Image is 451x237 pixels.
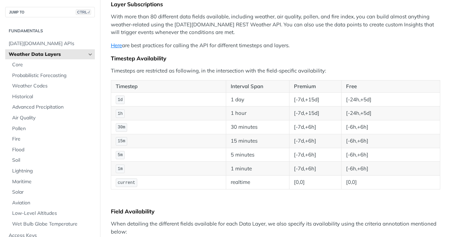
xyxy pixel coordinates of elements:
a: Solar [9,187,95,197]
span: 1m [118,167,123,171]
span: Advanced Precipitation [12,104,93,111]
td: [-6h,+6h] [341,162,440,176]
a: Weather Data LayersHide subpages for Weather Data Layers [5,49,95,60]
p: are best practices for calling the API for different timesteps and layers. [111,42,440,50]
span: 5m [118,153,123,158]
td: [-6h,+6h] [341,134,440,148]
a: Fire [9,134,95,144]
div: Layer Subscriptions [111,1,440,8]
a: Advanced Precipitation [9,102,95,112]
a: Maritime [9,177,95,187]
td: [-7d,+6h] [289,148,341,162]
span: Pollen [12,125,93,132]
td: [-24h,+5d] [341,107,440,120]
td: [-7d,+6h] [289,162,341,176]
span: Air Quality [12,115,93,121]
span: Aviation [12,200,93,206]
span: Probabilistic Forecasting [12,72,93,79]
span: Weather Data Layers [9,51,86,58]
td: [-7d,+15d] [289,93,341,107]
th: Timestep [111,80,226,93]
span: Soil [12,157,93,164]
div: Timestep Availability [111,55,440,62]
a: [DATE][DOMAIN_NAME] APIs [5,39,95,49]
span: Low-Level Altitudes [12,210,93,217]
a: Aviation [9,198,95,208]
p: When detailing the different fields available for each Data Layer, we also specify its availabili... [111,220,440,236]
span: Maritime [12,178,93,185]
a: Lightning [9,166,95,176]
span: Historical [12,93,93,100]
td: [0,0] [341,176,440,189]
td: [-24h,+5d] [341,93,440,107]
span: 15m [118,139,125,144]
td: 1 day [226,93,289,107]
a: Core [9,60,95,70]
td: 30 minutes [226,120,289,134]
td: 1 hour [226,107,289,120]
td: 5 minutes [226,148,289,162]
th: Interval Span [226,80,289,93]
button: Hide subpages for Weather Data Layers [88,52,93,57]
span: 1h [118,111,123,116]
span: [DATE][DOMAIN_NAME] APIs [9,40,93,47]
div: Field Availability [111,208,440,215]
span: Solar [12,189,93,196]
td: [-6h,+6h] [341,148,440,162]
a: Here [111,42,122,49]
span: Wet Bulb Globe Temperature [12,221,93,228]
p: Timesteps are restricted as following, in the intersection with the field-specific availability: [111,67,440,75]
a: Pollen [9,124,95,134]
span: Core [12,61,93,68]
td: realtime [226,176,289,189]
a: Probabilistic Forecasting [9,70,95,81]
span: Fire [12,136,93,143]
a: Historical [9,92,95,102]
span: Flood [12,146,93,153]
a: Wet Bulb Globe Temperature [9,219,95,229]
p: With more than 80 different data fields available, including weather, air quality, pollen, and fi... [111,13,440,36]
a: Low-Level Altitudes [9,208,95,219]
td: [-7d,+15d] [289,107,341,120]
td: [0,0] [289,176,341,189]
td: 15 minutes [226,134,289,148]
a: Air Quality [9,113,95,123]
th: Premium [289,80,341,93]
button: JUMP TOCTRL-/ [5,7,95,17]
a: Flood [9,145,95,155]
td: [-7d,+6h] [289,134,341,148]
th: Free [341,80,440,93]
td: 1 minute [226,162,289,176]
td: [-7d,+6h] [289,120,341,134]
td: [-6h,+6h] [341,120,440,134]
span: Lightning [12,168,93,175]
span: CTRL-/ [76,9,91,15]
span: 1d [118,98,123,102]
span: current [118,180,135,185]
a: Weather Codes [9,81,95,91]
a: Soil [9,155,95,166]
span: 30m [118,125,125,130]
h2: Fundamentals [5,28,95,34]
span: Weather Codes [12,83,93,90]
